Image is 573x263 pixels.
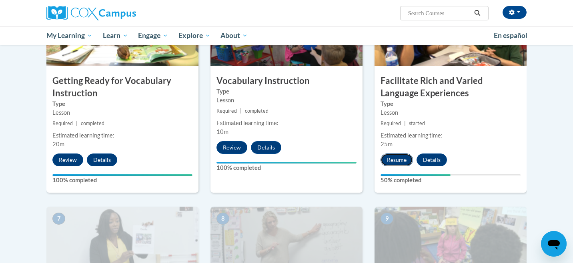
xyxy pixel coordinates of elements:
span: About [220,31,248,40]
button: Details [87,153,117,166]
button: Account Settings [503,6,527,19]
img: Cox Campus [46,6,136,20]
span: | [404,120,406,126]
h3: Facilitate Rich and Varied Language Experiences [375,75,527,100]
div: Main menu [34,26,539,45]
label: 100% completed [216,163,357,172]
a: Engage [133,26,173,45]
span: Required [52,120,73,126]
span: 10m [216,128,228,135]
label: Type [216,87,357,96]
button: Review [216,141,247,154]
div: Your progress [381,174,451,176]
a: En español [489,27,533,44]
span: completed [245,108,268,114]
span: 20m [52,141,64,147]
div: Lesson [381,108,521,117]
label: 50% completed [381,176,521,185]
span: started [409,120,425,126]
a: Explore [173,26,216,45]
span: My Learning [46,31,92,40]
a: Learn [98,26,133,45]
button: Resume [381,153,413,166]
span: 8 [216,213,229,225]
span: Required [381,120,401,126]
h3: Getting Ready for Vocabulary Instruction [46,75,198,100]
span: 9 [381,213,393,225]
input: Search Courses [407,8,471,18]
a: My Learning [41,26,98,45]
span: Learn [103,31,128,40]
div: Lesson [216,96,357,105]
span: | [240,108,242,114]
label: Type [52,100,192,108]
span: Explore [178,31,210,40]
iframe: Button to launch messaging window [541,231,567,257]
a: About [216,26,253,45]
button: Search [471,8,483,18]
button: Details [417,153,447,166]
div: Estimated learning time: [381,131,521,140]
button: Review [52,153,83,166]
span: Engage [138,31,168,40]
div: Your progress [52,174,192,176]
div: Your progress [216,162,357,163]
span: 25m [381,141,393,147]
h3: Vocabulary Instruction [210,75,363,87]
span: Required [216,108,237,114]
div: Estimated learning time: [216,119,357,128]
label: 100% completed [52,176,192,185]
span: completed [81,120,104,126]
div: Estimated learning time: [52,131,192,140]
div: Lesson [52,108,192,117]
a: Cox Campus [46,6,198,20]
button: Details [251,141,281,154]
span: | [76,120,78,126]
span: En español [494,31,527,40]
label: Type [381,100,521,108]
span: 7 [52,213,65,225]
